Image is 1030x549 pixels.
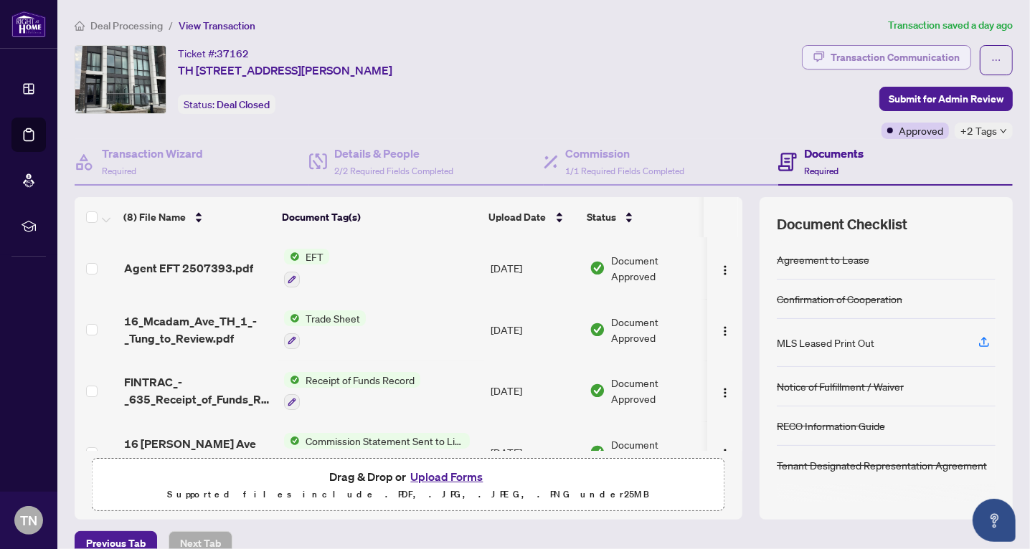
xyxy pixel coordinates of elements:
img: logo [11,11,46,37]
img: Status Icon [284,310,300,326]
span: Document Approved [611,436,701,468]
span: View Transaction [179,19,255,32]
td: [DATE] [485,421,584,483]
span: Document Approved [611,314,701,345]
th: Document Tag(s) [276,197,483,237]
span: Drag & Drop or [329,467,487,486]
img: Logo [719,264,731,276]
img: Document Status [590,444,605,460]
span: 16 [PERSON_NAME] Ave TH 1 - CS to listing brokerage.pdf [124,435,273,469]
span: down [1000,128,1007,135]
span: Document Checklist [777,214,907,234]
span: Agent EFT 2507393.pdf [124,259,253,277]
li: / [169,17,173,34]
div: Ticket #: [178,45,249,62]
span: 1/1 Required Fields Completed [565,166,684,176]
button: Upload Forms [406,467,487,486]
td: [DATE] [485,361,584,422]
span: home [75,21,85,31]
span: TH [STREET_ADDRESS][PERSON_NAME] [178,62,392,79]
span: Document Approved [611,252,701,284]
div: Tenant Designated Representation Agreement [777,457,987,473]
button: Open asap [973,499,1016,542]
button: Status IconTrade Sheet [284,310,366,349]
span: Required [804,166,838,176]
img: Status Icon [284,433,300,449]
h4: Details & People [334,145,453,162]
span: Deal Processing [90,19,163,32]
button: Transaction Communication [802,45,971,70]
div: Confirmation of Cooperation [777,291,902,307]
th: Status [581,197,704,237]
div: Notice of Fulfillment / Waiver [777,378,904,394]
button: Logo [714,318,737,341]
span: Deal Closed [217,98,270,111]
button: Logo [714,257,737,280]
div: Transaction Communication [831,46,960,69]
span: Drag & Drop orUpload FormsSupported files include .PDF, .JPG, .JPEG, .PNG under25MB [93,459,724,512]
h4: Commission [565,145,684,162]
img: Document Status [590,383,605,398]
span: Submit for Admin Review [889,87,1003,110]
th: (8) File Name [118,197,276,237]
div: Agreement to Lease [777,252,869,267]
button: Status IconReceipt of Funds Record [284,372,420,411]
span: Trade Sheet [300,310,366,326]
td: [DATE] [485,299,584,361]
img: Logo [719,387,731,398]
button: Status IconCommission Statement Sent to Listing Brokerage [284,433,470,472]
p: Supported files include .PDF, .JPG, .JPEG, .PNG under 25 MB [101,486,716,503]
button: Logo [714,441,737,464]
h4: Transaction Wizard [102,145,203,162]
img: Document Status [590,322,605,338]
span: ellipsis [991,55,1001,65]
span: (8) File Name [123,209,186,225]
span: EFT [300,249,329,264]
div: Status: [178,95,275,114]
div: RECO Information Guide [777,418,885,434]
span: FINTRAC_-_635_Receipt_of_Funds_Record_-_PropTx-[PERSON_NAME].pdf [124,373,273,408]
span: +2 Tags [960,123,997,139]
td: [DATE] [485,237,584,299]
span: Document Approved [611,375,701,406]
img: Logo [719,448,731,459]
span: 37162 [217,47,249,60]
span: Commission Statement Sent to Listing Brokerage [300,433,470,449]
span: Receipt of Funds Record [300,372,420,388]
img: Document Status [590,260,605,276]
button: Submit for Admin Review [879,87,1013,111]
span: 2/2 Required Fields Completed [334,166,453,176]
div: MLS Leased Print Out [777,335,874,350]
button: Status IconEFT [284,249,329,287]
span: Upload Date [489,209,547,225]
img: Status Icon [284,249,300,264]
img: IMG-W12091828_1.jpg [75,46,166,113]
span: TN [20,510,37,530]
span: Approved [899,123,943,138]
article: Transaction saved a day ago [888,17,1013,34]
img: Status Icon [284,372,300,388]
img: Logo [719,325,731,337]
button: Logo [714,379,737,402]
span: Status [587,209,616,225]
span: Required [102,166,136,176]
span: 16_Mcadam_Ave_TH_1_-_Tung_to_Review.pdf [124,312,273,347]
th: Upload Date [483,197,581,237]
h4: Documents [804,145,864,162]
